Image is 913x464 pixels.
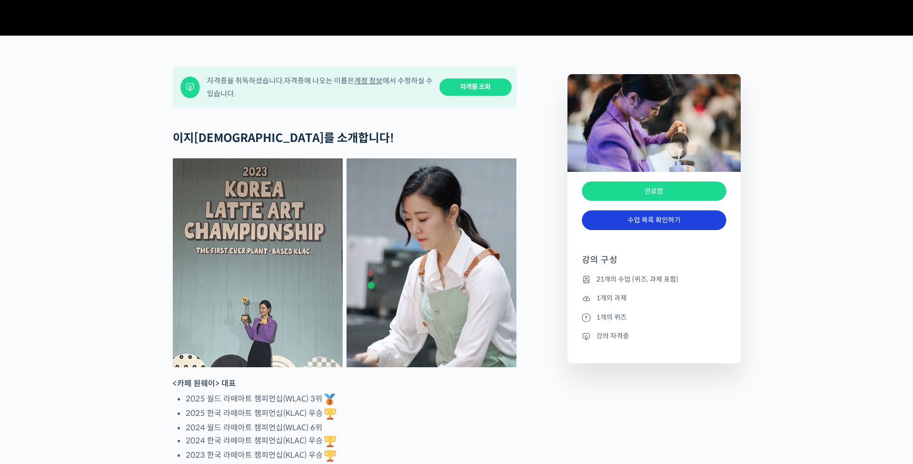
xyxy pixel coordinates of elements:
[64,305,124,329] a: 대화
[207,74,433,100] div: 자격증을 취득하셨습니다. 자격증에 나오는 이름은 에서 수정하실 수 있습니다.
[324,436,336,447] img: 🏆
[582,181,726,201] div: 완료함
[354,76,383,85] a: 계정 정보
[582,273,726,285] li: 21개의 수업 (퀴즈, 과제 포함)
[186,407,516,421] li: 2025 한국 라떼아트 챔피언십(KLAC) 우승
[582,254,726,273] h4: 강의 구성
[124,305,185,329] a: 설정
[439,78,512,96] a: 자격증 조회
[582,293,726,304] li: 1개의 과제
[186,434,516,449] li: 2024 한국 라떼아트 챔피언십(KLAC) 우승
[3,305,64,329] a: 홈
[173,131,394,145] strong: 이지[DEMOGRAPHIC_DATA]를 소개합니다!
[186,421,516,434] li: 2024 월드 라떼아트 챔피언십(WLAC) 6위
[324,394,335,405] img: 🥉
[173,378,236,388] strong: <카페 원웨이> 대표
[30,320,36,327] span: 홈
[186,392,516,407] li: 2025 월드 라떼아트 챔피언십(WLAC) 3위
[582,210,726,230] a: 수업 목록 확인하기
[582,330,726,342] li: 강의 자격증
[324,450,336,462] img: 🏆
[186,449,516,463] li: 2023 한국 라떼아트 챔피언십(KLAC) 우승
[149,320,160,327] span: 설정
[582,311,726,323] li: 1개의 퀴즈
[88,320,100,328] span: 대화
[324,408,336,420] img: 🏆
